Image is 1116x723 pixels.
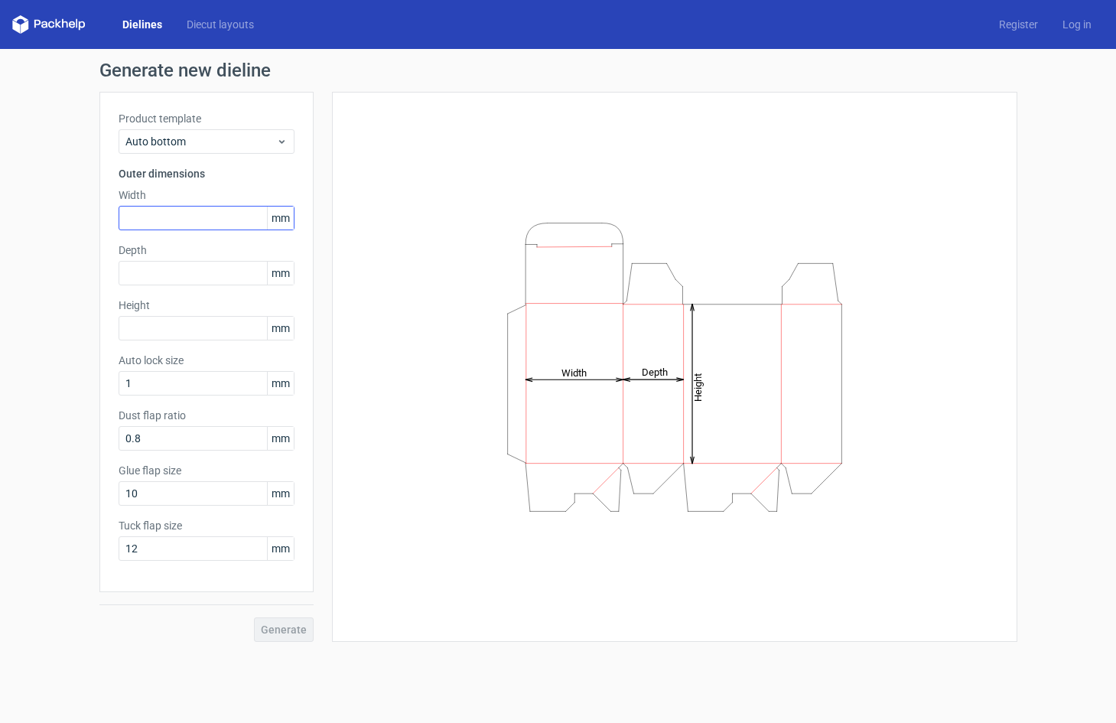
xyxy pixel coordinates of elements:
a: Diecut layouts [174,17,266,32]
h1: Generate new dieline [99,61,1017,80]
tspan: Depth [641,366,667,378]
h3: Outer dimensions [119,166,294,181]
tspan: Width [561,366,586,378]
span: Auto bottom [125,134,276,149]
label: Width [119,187,294,203]
a: Register [987,17,1050,32]
label: Glue flap size [119,463,294,478]
span: mm [267,372,294,395]
span: mm [267,537,294,560]
label: Dust flap ratio [119,408,294,423]
span: mm [267,317,294,340]
span: mm [267,262,294,285]
label: Tuck flap size [119,518,294,533]
label: Depth [119,243,294,258]
span: mm [267,207,294,230]
tspan: Height [691,373,703,401]
a: Log in [1050,17,1104,32]
span: mm [267,482,294,505]
span: mm [267,427,294,450]
label: Product template [119,111,294,126]
label: Auto lock size [119,353,294,368]
a: Dielines [110,17,174,32]
label: Height [119,298,294,313]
